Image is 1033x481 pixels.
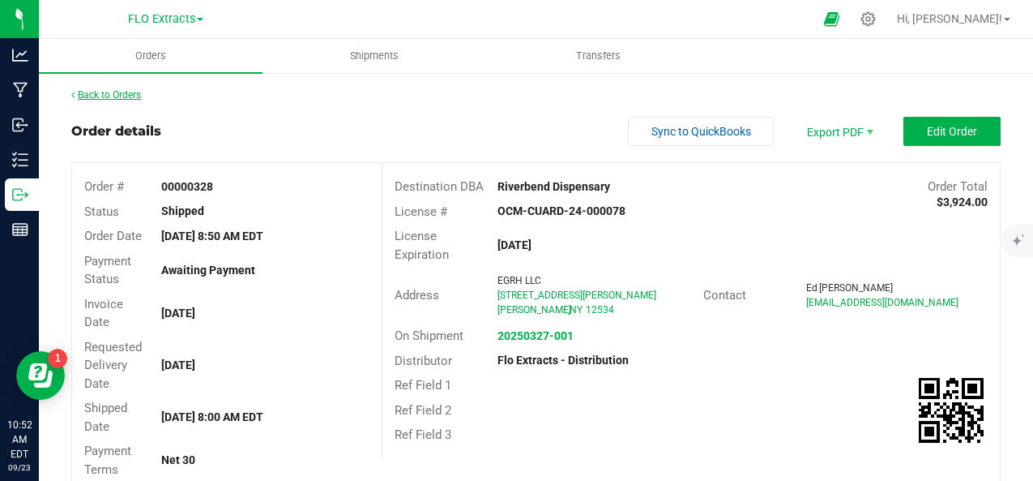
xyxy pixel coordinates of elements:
[651,125,751,138] span: Sync to QuickBooks
[71,89,141,101] a: Back to Orders
[263,39,486,73] a: Shipments
[71,122,161,141] div: Order details
[161,230,263,243] strong: [DATE] 8:50 AM EDT
[819,282,893,294] span: [PERSON_NAME]
[813,3,850,35] span: Open Ecommerce Menu
[84,444,131,477] span: Payment Terms
[12,221,28,238] inline-svg: Reports
[128,12,195,26] span: FLO Extracts
[84,297,123,330] span: Invoice Date
[497,354,629,367] strong: Flo Extracts - Distribution
[919,378,984,443] qrcode: 00000328
[395,427,451,442] span: Ref Field 3
[497,275,541,286] span: EGRH LLC
[570,304,583,316] span: NY
[486,39,710,73] a: Transfers
[161,453,195,466] strong: Net 30
[12,117,28,133] inline-svg: Inbound
[113,49,188,63] span: Orders
[161,180,213,193] strong: 00000328
[12,187,28,203] inline-svg: Outbound
[395,179,484,194] span: Destination DBA
[586,304,614,316] span: 12534
[395,403,451,418] span: Ref Field 2
[806,297,958,308] span: [EMAIL_ADDRESS][DOMAIN_NAME]
[161,264,255,277] strong: Awaiting Payment
[7,418,32,462] p: 10:52 AM EDT
[7,462,32,474] p: 09/23
[395,329,463,343] span: On Shipment
[497,329,574,342] a: 20250327-001
[928,179,988,194] span: Order Total
[903,117,1001,146] button: Edit Order
[937,195,988,208] strong: $3,924.00
[161,410,263,423] strong: [DATE] 8:00 AM EDT
[497,290,656,301] span: [STREET_ADDRESS][PERSON_NAME]
[395,354,452,368] span: Distributor
[919,378,984,443] img: Scan me!
[568,304,570,316] span: ,
[628,117,774,146] button: Sync to QuickBooks
[84,204,119,219] span: Status
[161,307,195,320] strong: [DATE]
[395,378,451,393] span: Ref Field 1
[48,349,67,368] iframe: Resource center unread badge
[328,49,420,63] span: Shipments
[84,229,142,243] span: Order Date
[497,238,531,251] strong: [DATE]
[554,49,642,63] span: Transfers
[12,47,28,63] inline-svg: Analytics
[84,340,142,391] span: Requested Delivery Date
[806,282,817,294] span: Ed
[395,229,449,262] span: License Expiration
[927,125,977,138] span: Edit Order
[161,359,195,371] strong: [DATE]
[84,254,131,287] span: Payment Status
[703,288,746,303] span: Contact
[858,11,878,27] div: Manage settings
[39,39,263,73] a: Orders
[161,204,204,217] strong: Shipped
[395,204,447,219] span: License #
[497,180,610,193] strong: Riverbend Dispensary
[16,351,65,400] iframe: Resource center
[395,288,439,303] span: Address
[84,401,127,434] span: Shipped Date
[12,82,28,98] inline-svg: Manufacturing
[84,179,124,194] span: Order #
[790,117,887,146] li: Export PDF
[12,152,28,168] inline-svg: Inventory
[497,304,571,316] span: [PERSON_NAME]
[497,204,625,217] strong: OCM-CUARD-24-000078
[897,12,1002,25] span: Hi, [PERSON_NAME]!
